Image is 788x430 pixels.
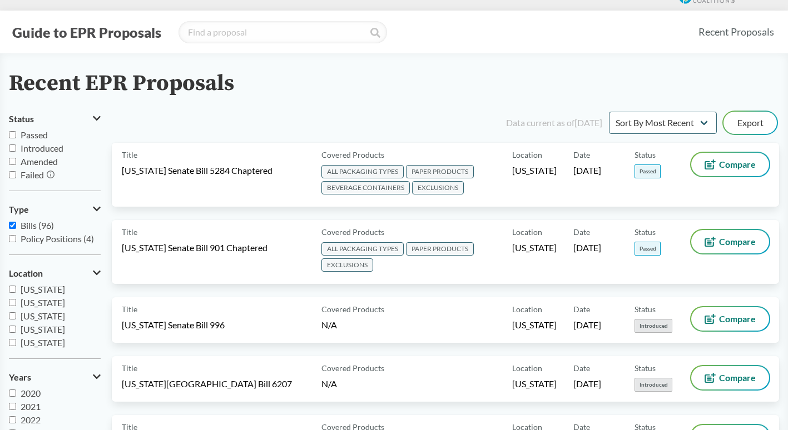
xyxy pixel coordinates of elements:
span: PAPER PRODUCTS [406,165,474,178]
span: Date [573,149,590,161]
a: Recent Proposals [693,19,779,44]
button: Export [723,112,777,134]
div: Data current as of [DATE] [506,116,602,129]
input: [US_STATE] [9,286,16,293]
span: ALL PACKAGING TYPES [321,165,404,178]
span: [US_STATE] [21,297,65,308]
span: Date [573,226,590,238]
span: [US_STATE] [512,164,557,177]
input: Passed [9,131,16,138]
button: Status [9,109,101,128]
span: Policy Positions (4) [21,233,94,244]
span: Location [512,303,542,315]
span: 2020 [21,388,41,398]
span: [US_STATE] [512,378,557,390]
span: Introduced [635,378,672,392]
span: [US_STATE][GEOGRAPHIC_DATA] Bill 6207 [122,378,292,390]
input: Amended [9,158,16,165]
span: Title [122,226,137,238]
button: Compare [691,307,769,331]
span: Date [573,362,590,374]
h2: Recent EPR Proposals [9,71,234,96]
span: BEVERAGE CONTAINERS [321,181,410,194]
button: Type [9,200,101,219]
span: [DATE] [573,319,601,331]
span: [US_STATE] [512,242,557,254]
span: Covered Products [321,226,384,238]
span: Passed [635,242,661,256]
input: 2022 [9,416,16,423]
span: Date [573,303,590,315]
input: 2021 [9,403,16,410]
span: [DATE] [573,164,601,177]
span: Passed [21,129,48,140]
span: Compare [719,160,756,169]
span: Compare [719,314,756,323]
span: Location [512,362,542,374]
span: [US_STATE] [21,284,65,294]
button: Compare [691,366,769,389]
input: Introduced [9,144,16,152]
button: Compare [691,230,769,253]
span: Years [9,372,31,382]
span: [US_STATE] Senate Bill 901 Chaptered [122,242,267,254]
span: 2022 [21,414,41,425]
input: Find a proposal [179,21,387,43]
span: Status [9,114,34,124]
span: [US_STATE] Senate Bill 996 [122,319,225,331]
input: 2020 [9,389,16,397]
span: Location [512,149,542,161]
span: Status [635,303,656,315]
span: Compare [719,237,756,246]
button: Years [9,368,101,387]
span: Status [635,362,656,374]
span: Introduced [21,143,63,153]
span: Title [122,303,137,315]
span: Bills (96) [21,220,54,231]
input: Policy Positions (4) [9,235,16,242]
span: Introduced [635,319,672,333]
span: [US_STATE] [21,337,65,348]
button: Guide to EPR Proposals [9,23,165,41]
span: Amended [21,156,58,167]
span: [DATE] [573,378,601,390]
span: [US_STATE] [512,319,557,331]
span: [US_STATE] Senate Bill 5284 Chaptered [122,164,272,177]
input: [US_STATE] [9,326,16,333]
span: ALL PACKAGING TYPES [321,242,404,256]
span: Covered Products [321,362,384,374]
span: Status [635,226,656,238]
span: [US_STATE] [21,324,65,334]
span: Location [9,268,43,278]
span: Title [122,149,137,161]
span: Status [635,149,656,161]
span: [DATE] [573,242,601,254]
span: Failed [21,169,44,180]
span: PAPER PRODUCTS [406,242,474,256]
span: EXCLUSIONS [412,181,464,194]
span: Title [122,362,137,374]
span: Covered Products [321,303,384,315]
span: 2021 [21,401,41,412]
input: [US_STATE] [9,312,16,319]
button: Compare [691,153,769,176]
span: [US_STATE] [21,311,65,321]
input: Bills (96) [9,222,16,229]
span: N/A [321,378,337,389]
span: Type [9,204,29,214]
span: N/A [321,319,337,330]
input: Failed [9,171,16,178]
span: Covered Products [321,149,384,161]
span: Location [512,226,542,238]
span: EXCLUSIONS [321,258,373,272]
input: [US_STATE] [9,299,16,306]
span: Compare [719,373,756,382]
button: Location [9,264,101,283]
span: Passed [635,164,661,178]
input: [US_STATE] [9,339,16,346]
